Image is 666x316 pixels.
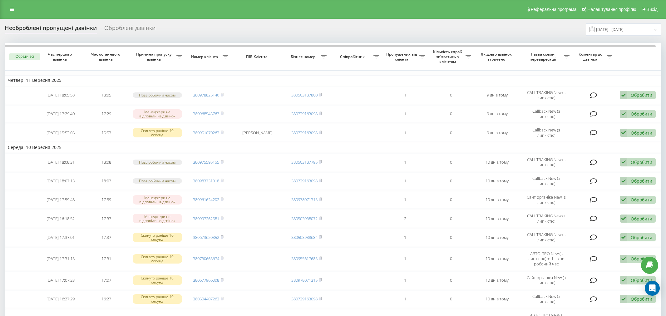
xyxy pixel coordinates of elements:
span: Час останнього дзвінка [89,52,124,62]
td: 17:29 [83,105,129,123]
td: 9 днів тому [474,124,520,141]
td: 1 [382,105,428,123]
td: 0 [428,191,474,209]
div: Менеджери не відповіли на дзвінок [133,109,182,119]
td: [DATE] 17:37:01 [37,229,83,246]
td: 17:59 [83,191,129,209]
td: 9 днів тому [474,86,520,104]
td: CALLTRAKING New (з липкістю) [520,153,573,171]
td: 16:27 [83,290,129,308]
div: Обробити [631,159,652,165]
td: 1 [382,124,428,141]
td: 2 [382,210,428,227]
a: 380739163098 [291,296,318,302]
td: [DATE] 17:59:48 [37,191,83,209]
td: 1 [382,153,428,171]
td: CALLTRAKING New (з липкістю) [520,86,573,104]
span: Причина пропуску дзвінка [133,52,177,62]
span: Вихід [647,7,658,12]
a: 380978071315 [291,197,318,202]
a: 380739163098 [291,111,318,116]
td: 10 днів тому [474,153,520,171]
td: Callback New (з липкістю) [520,290,573,308]
td: 18:08 [83,153,129,171]
div: Поза робочим часом [133,178,182,184]
div: Обробити [631,235,652,240]
a: 380730663674 [193,256,219,261]
a: 380978071315 [291,277,318,283]
td: CALLTRAKING New (з липкістю) [520,229,573,246]
span: Бізнес номер [287,54,321,59]
div: Скинуто раніше 10 секунд [133,233,182,242]
span: Коментар до дзвінка [576,52,607,62]
td: 10 днів тому [474,271,520,289]
td: 10 днів тому [474,172,520,190]
div: Скинуто раніше 10 секунд [133,275,182,285]
a: 380968543767 [193,111,219,116]
div: Менеджери не відповіли на дзвінок [133,195,182,205]
a: 380978825146 [193,92,219,98]
div: Обробити [631,216,652,222]
a: 380503187795 [291,159,318,165]
a: 380739163098 [291,178,318,184]
td: 18:05 [83,86,129,104]
div: Обробити [631,178,652,184]
span: ПІБ Клієнта [237,54,278,59]
span: Номер клієнта [188,54,222,59]
td: [DATE] 17:31:13 [37,247,83,270]
span: Співробітник [333,54,373,59]
td: Callback New (з липкістю) [520,172,573,190]
div: Обробити [631,197,652,203]
span: Пропущених від клієнта [385,52,419,62]
td: 0 [428,124,474,141]
div: Скинуто раніше 10 секунд [133,294,182,304]
td: 17:31 [83,247,129,270]
td: [DATE] 18:07:13 [37,172,83,190]
td: 17:07 [83,271,129,289]
td: АВТО ПРО New (з липкістю) + ШІ в не робочий час [520,247,573,270]
td: 1 [382,86,428,104]
a: 380504407263 [193,296,219,302]
div: Open Intercom Messenger [645,281,660,296]
a: 380503938072 [291,216,318,221]
a: 380739163098 [291,130,318,136]
td: 10 днів тому [474,210,520,227]
div: Скинуто раніше 10 секунд [133,254,182,264]
div: Скинуто раніше 10 секунд [133,128,182,137]
span: Час першого дзвінка [43,52,78,62]
td: Середа, 10 Вересня 2025 [5,143,661,152]
td: Сайт органіка New (з липкістю) [520,271,573,289]
td: 9 днів тому [474,105,520,123]
td: [DATE] 15:53:05 [37,124,83,141]
td: 0 [428,105,474,123]
td: 17:37 [83,210,129,227]
a: 380983731318 [193,178,219,184]
td: [DATE] 17:07:33 [37,271,83,289]
div: Обробити [631,111,652,117]
td: 1 [382,172,428,190]
td: 1 [382,191,428,209]
div: Поза робочим часом [133,92,182,98]
td: [DATE] 18:05:58 [37,86,83,104]
div: Обробити [631,277,652,283]
a: 380503187800 [291,92,318,98]
td: 1 [382,290,428,308]
td: 0 [428,86,474,104]
td: [DATE] 18:08:31 [37,153,83,171]
a: 380961624202 [193,197,219,202]
td: 1 [382,271,428,289]
td: 10 днів тому [474,191,520,209]
div: Поза робочим часом [133,160,182,165]
td: CALLTRAKING New (з липкістю) [520,210,573,227]
span: Реферальна програма [531,7,577,12]
td: Callback New (з липкістю) [520,105,573,123]
td: 10 днів тому [474,290,520,308]
td: Callback New (з липкістю) [520,124,573,141]
div: Обробити [631,256,652,262]
div: Обробити [631,296,652,302]
span: Налаштування профілю [587,7,636,12]
td: 0 [428,290,474,308]
td: [PERSON_NAME] [231,124,284,141]
a: 380975595155 [193,159,219,165]
a: 380677966008 [193,277,219,283]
